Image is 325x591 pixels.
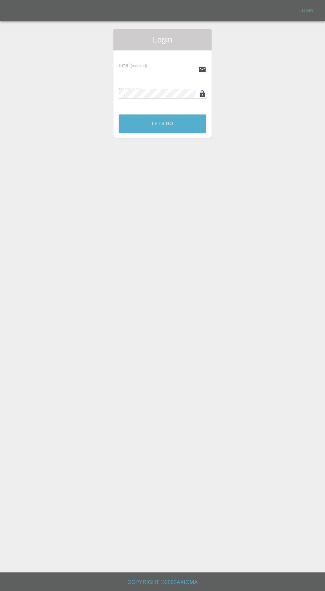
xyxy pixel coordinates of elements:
span: Email [119,63,147,68]
span: Password [119,87,156,92]
h6: Copyright © 2025 Axioma [5,578,320,587]
button: Let's Go [119,114,206,133]
small: (required) [131,64,147,68]
small: (required) [140,88,156,92]
span: Login [119,35,206,45]
a: Login [296,6,317,16]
